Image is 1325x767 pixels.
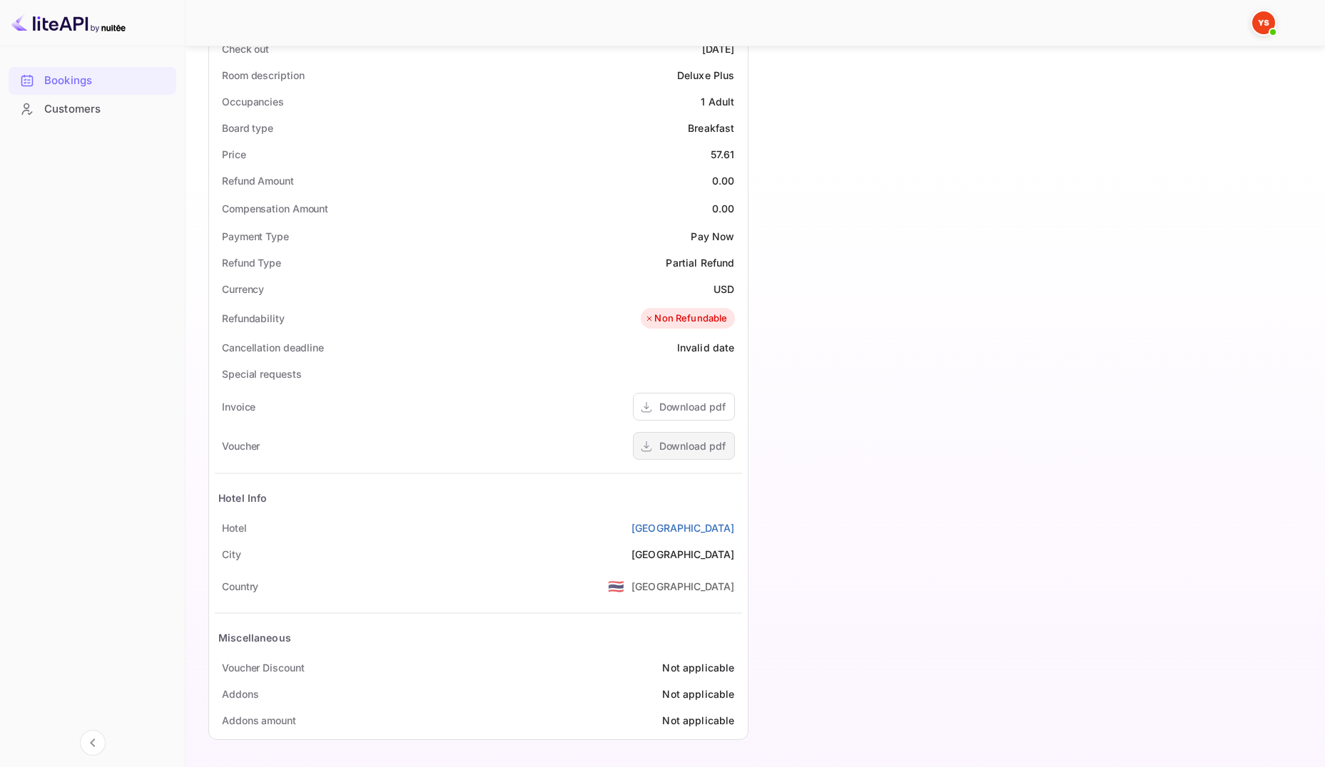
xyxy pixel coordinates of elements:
[222,579,258,594] div: Country
[222,255,281,270] div: Refund Type
[222,282,264,297] div: Currency
[659,438,726,453] div: Download pdf
[80,730,106,756] button: Collapse navigation
[222,686,258,701] div: Addons
[677,68,735,83] div: Deluxe Plus
[222,399,255,414] div: Invoice
[688,120,734,135] div: Breakfast
[677,340,735,355] div: Invalid date
[222,201,328,216] div: Compensation Amount
[222,660,304,675] div: Voucher Discount
[714,282,734,297] div: USD
[9,96,176,123] div: Customers
[222,147,246,162] div: Price
[711,147,735,162] div: 57.61
[222,173,294,188] div: Refund Amount
[218,490,268,505] div: Hotel Info
[1252,11,1275,34] img: Yandex Support
[702,41,735,56] div: [DATE]
[631,547,735,562] div: [GEOGRAPHIC_DATA]
[11,11,126,34] img: LiteAPI logo
[44,101,169,118] div: Customers
[659,399,726,414] div: Download pdf
[222,438,260,453] div: Voucher
[222,120,273,135] div: Board type
[9,67,176,95] div: Bookings
[44,73,169,89] div: Bookings
[631,520,735,535] a: [GEOGRAPHIC_DATA]
[218,630,291,645] div: Miscellaneous
[222,94,284,109] div: Occupancies
[222,340,324,355] div: Cancellation deadline
[9,67,176,93] a: Bookings
[608,573,624,599] span: United States
[644,312,727,326] div: Non Refundable
[222,713,296,728] div: Addons amount
[222,68,304,83] div: Room description
[9,96,176,122] a: Customers
[712,173,735,188] div: 0.00
[631,579,735,594] div: [GEOGRAPHIC_DATA]
[222,547,241,562] div: City
[222,520,247,535] div: Hotel
[662,660,734,675] div: Not applicable
[222,229,289,244] div: Payment Type
[712,201,735,216] div: 0.00
[662,686,734,701] div: Not applicable
[222,366,301,381] div: Special requests
[701,94,734,109] div: 1 Adult
[666,255,734,270] div: Partial Refund
[662,713,734,728] div: Not applicable
[222,311,285,326] div: Refundability
[691,229,734,244] div: Pay Now
[222,41,269,56] div: Check out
